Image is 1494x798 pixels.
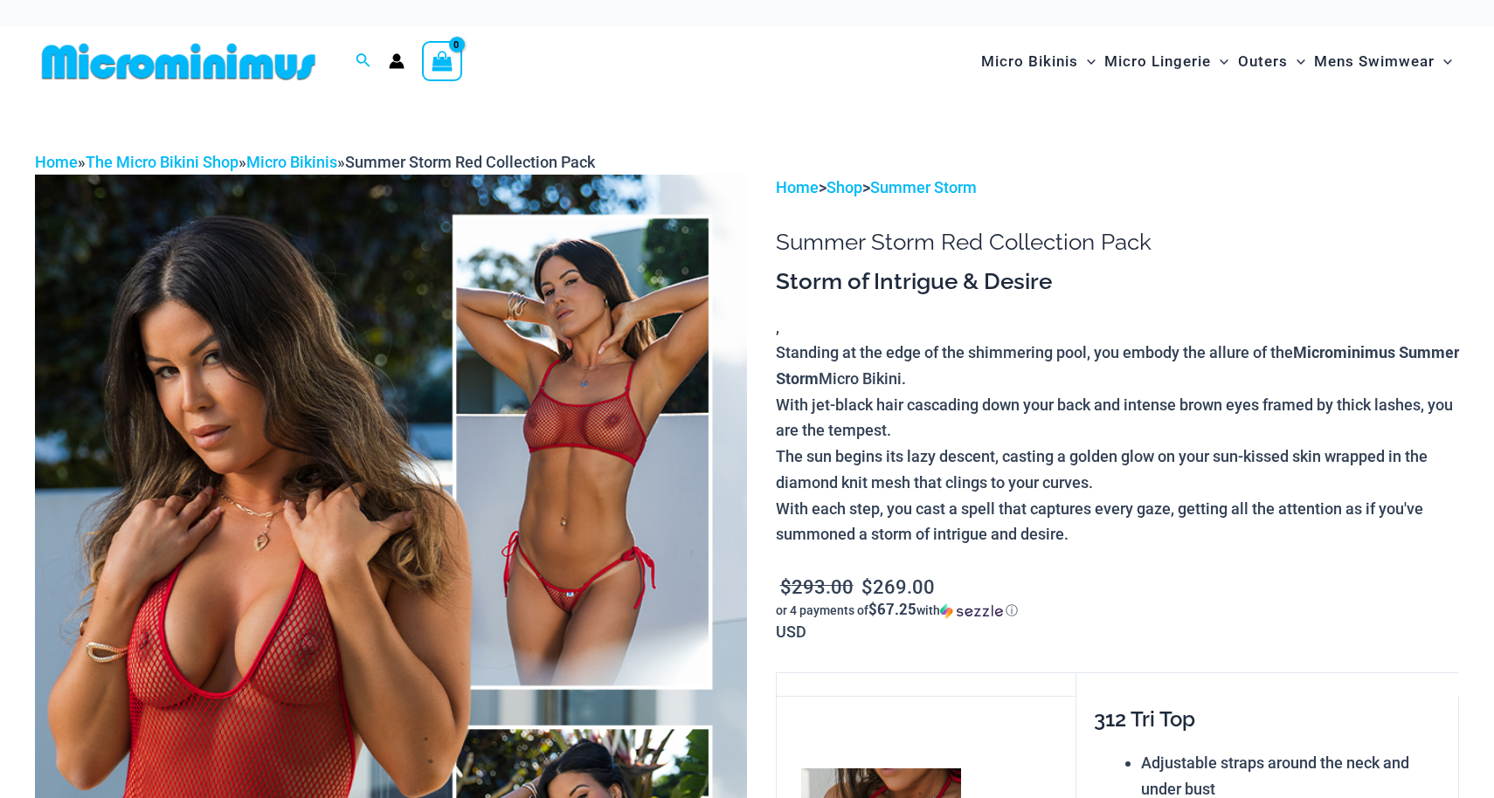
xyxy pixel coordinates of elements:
[776,602,1459,619] div: or 4 payments of$67.25withSezzle Click to learn more about Sezzle
[389,53,405,69] a: Account icon link
[868,599,916,619] span: $67.25
[780,576,792,598] span: $
[1211,39,1228,84] span: Menu Toggle
[827,178,862,196] a: Shop
[977,35,1100,88] a: Micro BikinisMenu ToggleMenu Toggle
[356,51,371,72] a: Search icon link
[1314,39,1435,84] span: Mens Swimwear
[1310,35,1456,88] a: Mens SwimwearMenu ToggleMenu Toggle
[861,576,873,598] span: $
[86,153,239,171] a: The Micro Bikini Shop
[1435,39,1452,84] span: Menu Toggle
[780,576,854,598] bdi: 293.00
[776,602,1459,619] div: or 4 payments of with
[981,39,1078,84] span: Micro Bikinis
[1104,39,1211,84] span: Micro Lingerie
[1234,35,1310,88] a: OutersMenu ToggleMenu Toggle
[776,574,1459,644] p: USD
[776,267,1459,547] div: ,
[422,41,462,81] a: View Shopping Cart, empty
[974,32,1459,91] nav: Site Navigation
[35,42,322,81] img: MM SHOP LOGO FLAT
[776,341,1459,389] b: Microminimus Summer Storm
[1078,39,1096,84] span: Menu Toggle
[1094,706,1195,732] span: 312 Tri Top
[1288,39,1305,84] span: Menu Toggle
[35,153,595,171] span: » » »
[776,267,1459,297] h3: Storm of Intrigue & Desire
[776,229,1459,256] h1: Summer Storm Red Collection Pack
[776,340,1459,547] p: Standing at the edge of the shimmering pool, you embody the allure of the Micro Bikini. With jet-...
[246,153,337,171] a: Micro Bikinis
[35,153,78,171] a: Home
[1238,39,1288,84] span: Outers
[1100,35,1233,88] a: Micro LingerieMenu ToggleMenu Toggle
[776,178,819,196] a: Home
[345,153,595,171] span: Summer Storm Red Collection Pack
[870,178,977,196] a: Summer Storm
[940,603,1003,619] img: Sezzle
[776,175,1459,201] p: > >
[861,576,935,598] bdi: 269.00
